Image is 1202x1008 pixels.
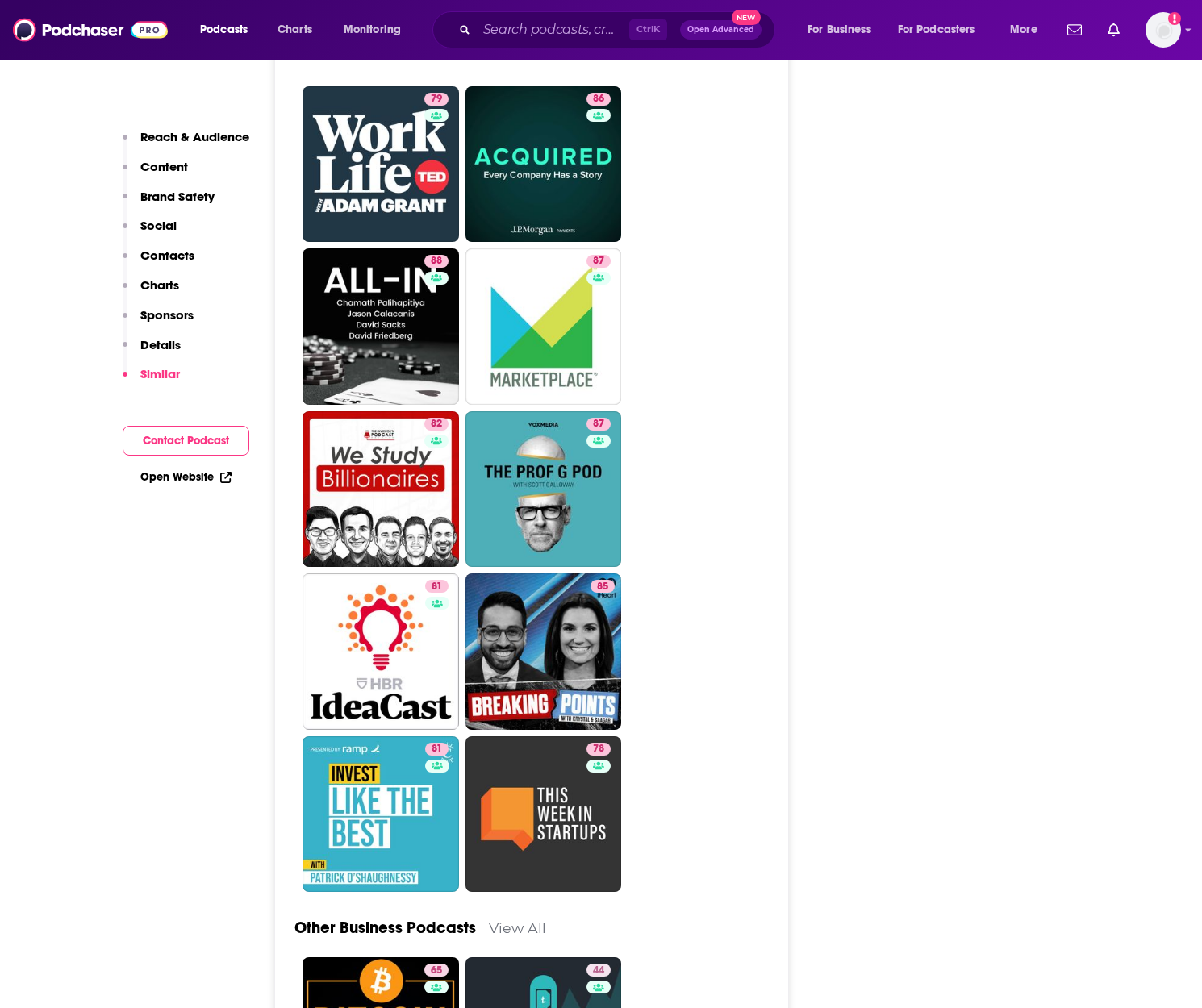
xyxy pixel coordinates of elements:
span: 87 [593,253,604,269]
p: Details [140,337,181,352]
a: 85 [591,580,615,593]
span: 88 [431,253,442,269]
span: 78 [593,741,604,757]
span: Monitoring [344,19,401,41]
span: For Business [808,19,871,41]
span: Podcasts [200,19,248,41]
span: 87 [593,416,604,432]
button: Brand Safety [123,189,215,219]
span: Ctrl K [629,19,667,40]
button: open menu [189,17,269,43]
span: 81 [432,741,442,757]
img: User Profile [1146,12,1181,48]
button: open menu [796,17,891,43]
a: 86 [586,93,611,106]
a: 81 [425,743,449,756]
input: Search podcasts, credits, & more... [477,17,629,43]
button: Content [123,159,188,189]
span: For Podcasters [898,19,975,41]
a: 79 [424,93,449,106]
button: open menu [999,17,1058,43]
span: Logged in as clareliening [1146,12,1181,48]
a: Show notifications dropdown [1061,16,1088,44]
img: Podchaser - Follow, Share and Rate Podcasts [13,15,168,45]
span: 86 [593,91,604,107]
a: View All [489,919,546,936]
button: Contact Podcast [123,426,249,456]
button: Show profile menu [1146,12,1181,48]
a: 88 [303,248,459,405]
div: Search podcasts, credits, & more... [448,11,791,48]
button: Charts [123,277,179,307]
button: Sponsors [123,307,194,337]
a: 65 [424,964,449,977]
a: Other Business Podcasts [294,918,476,938]
span: 81 [432,579,442,595]
a: 79 [303,86,459,243]
span: 79 [431,91,442,107]
a: Charts [267,17,322,43]
a: 81 [303,736,459,893]
a: 82 [424,418,449,431]
button: Reach & Audience [123,129,249,159]
span: 65 [431,963,442,979]
svg: Add a profile image [1168,12,1181,25]
a: 44 [586,964,611,977]
a: 87 [465,248,622,405]
button: open menu [887,17,999,43]
a: 78 [586,743,611,756]
a: Show notifications dropdown [1101,16,1126,44]
p: Brand Safety [140,189,215,204]
span: New [732,10,761,25]
button: Similar [123,366,180,396]
a: 86 [465,86,622,243]
a: 85 [465,573,622,730]
button: Social [123,218,177,248]
a: 87 [465,411,622,568]
a: 81 [425,580,449,593]
p: Content [140,159,188,174]
a: 81 [303,573,459,730]
p: Contacts [140,248,194,263]
p: Reach & Audience [140,129,249,144]
a: 78 [465,736,622,893]
a: Open Website [140,470,232,484]
a: 87 [586,418,611,431]
p: Charts [140,277,179,293]
a: 87 [586,255,611,268]
span: 85 [597,579,608,595]
span: More [1010,19,1037,41]
a: 88 [424,255,449,268]
span: 82 [431,416,442,432]
span: 44 [593,963,604,979]
button: Contacts [123,248,194,277]
button: Open AdvancedNew [680,20,762,40]
span: Open Advanced [687,26,754,34]
p: Sponsors [140,307,194,323]
a: 82 [303,411,459,568]
span: Charts [278,19,312,41]
p: Social [140,218,177,233]
button: open menu [332,17,422,43]
p: Similar [140,366,180,381]
button: Details [123,337,181,367]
